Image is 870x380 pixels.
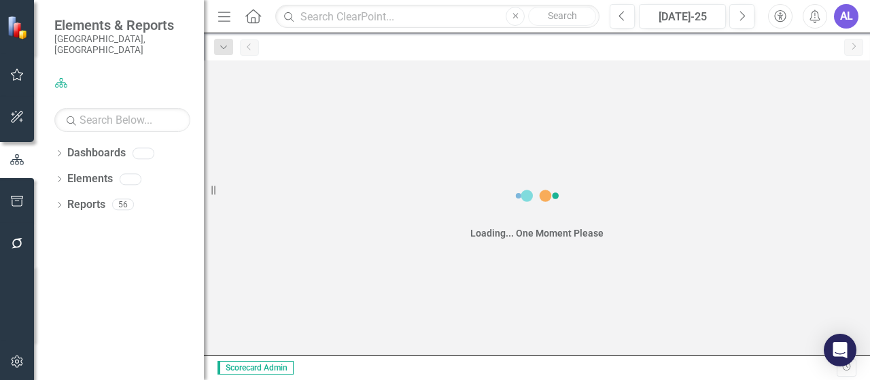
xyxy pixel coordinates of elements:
div: Open Intercom Messenger [824,334,856,366]
button: AL [834,4,858,29]
input: Search ClearPoint... [275,5,599,29]
a: Dashboards [67,145,126,161]
div: Loading... One Moment Please [470,226,604,240]
span: Scorecard Admin [217,361,294,375]
a: Elements [67,171,113,187]
input: Search Below... [54,108,190,132]
small: [GEOGRAPHIC_DATA], [GEOGRAPHIC_DATA] [54,33,190,56]
a: Reports [67,197,105,213]
span: Elements & Reports [54,17,190,33]
span: Search [548,10,577,21]
button: Search [528,7,596,26]
img: ClearPoint Strategy [7,16,31,39]
div: [DATE]-25 [644,9,721,25]
button: [DATE]-25 [639,4,726,29]
div: 56 [112,199,134,211]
